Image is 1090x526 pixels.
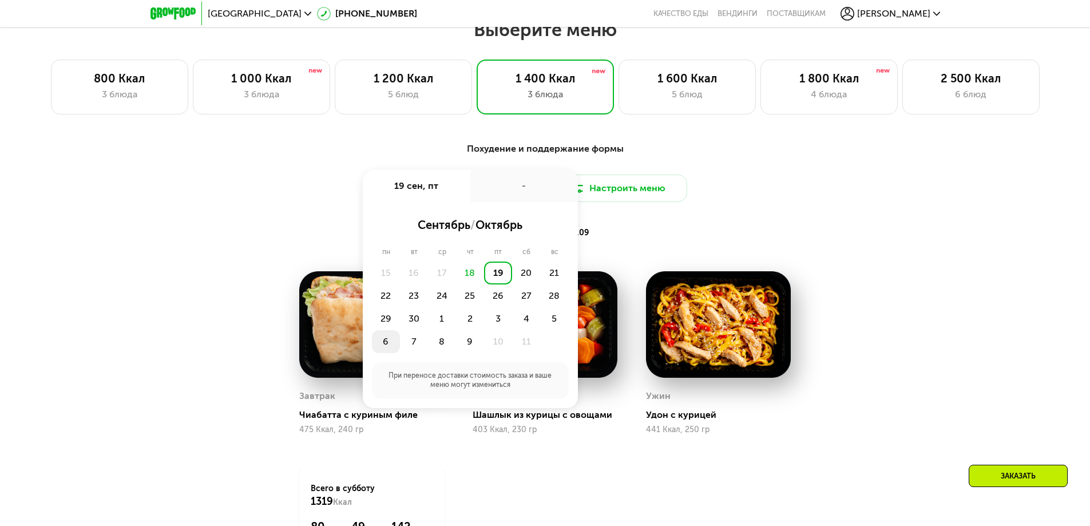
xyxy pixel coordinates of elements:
[475,218,522,232] span: октябрь
[372,248,401,257] div: пн
[400,330,428,353] div: 7
[767,9,826,18] div: поставщикам
[428,330,456,353] div: 8
[428,307,456,330] div: 1
[718,9,758,18] a: Вендинги
[347,72,460,85] div: 1 200 Ккал
[299,425,444,434] div: 475 Ккал, 240 гр
[428,262,456,284] div: 17
[205,72,318,85] div: 1 000 Ккал
[550,175,687,202] button: Настроить меню
[400,262,428,284] div: 16
[456,284,484,307] div: 25
[456,307,484,330] div: 2
[299,387,335,405] div: Завтрак
[646,409,800,421] div: Удон с курицей
[372,330,400,353] div: 6
[540,284,568,307] div: 28
[207,142,884,156] div: Похудение и поддержание формы
[484,248,512,257] div: пт
[311,495,333,508] span: 1319
[631,88,744,101] div: 5 блюд
[205,88,318,101] div: 3 блюда
[473,425,617,434] div: 403 Ккал, 230 гр
[456,262,484,284] div: 18
[311,483,433,508] div: Всего в субботу
[772,72,886,85] div: 1 800 Ккал
[512,248,541,257] div: сб
[914,72,1028,85] div: 2 500 Ккал
[653,9,708,18] a: Качество еды
[969,465,1068,487] div: Заказать
[37,18,1053,41] h2: Выберите меню
[401,248,428,257] div: вт
[473,409,627,421] div: Шашлык из курицы с овощами
[457,248,484,257] div: чт
[372,284,400,307] div: 22
[914,88,1028,101] div: 6 блюд
[512,262,540,284] div: 20
[512,307,540,330] div: 4
[428,284,456,307] div: 24
[540,307,568,330] div: 5
[857,9,930,18] span: [PERSON_NAME]
[372,262,400,284] div: 15
[400,307,428,330] div: 30
[456,330,484,353] div: 9
[489,72,602,85] div: 1 400 Ккал
[484,330,512,353] div: 10
[646,425,791,434] div: 441 Ккал, 250 гр
[317,7,417,21] a: [PHONE_NUMBER]
[428,248,457,257] div: ср
[470,170,578,202] div: -
[772,88,886,101] div: 4 блюда
[372,307,400,330] div: 29
[63,72,176,85] div: 800 Ккал
[63,88,176,101] div: 3 блюда
[484,262,512,284] div: 19
[400,284,428,307] div: 23
[646,387,671,405] div: Ужин
[372,362,569,399] div: При переносе доставки стоимость заказа и ваше меню могут измениться
[541,248,569,257] div: вс
[540,262,568,284] div: 21
[512,284,540,307] div: 27
[363,170,470,202] div: 19 сен, пт
[333,497,352,507] span: Ккал
[470,218,475,232] span: /
[631,72,744,85] div: 1 600 Ккал
[208,9,302,18] span: [GEOGRAPHIC_DATA]
[484,307,512,330] div: 3
[347,88,460,101] div: 5 блюд
[484,284,512,307] div: 26
[512,330,540,353] div: 11
[299,409,453,421] div: Чиабатта с куриным филе
[418,218,470,232] span: сентябрь
[489,88,602,101] div: 3 блюда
